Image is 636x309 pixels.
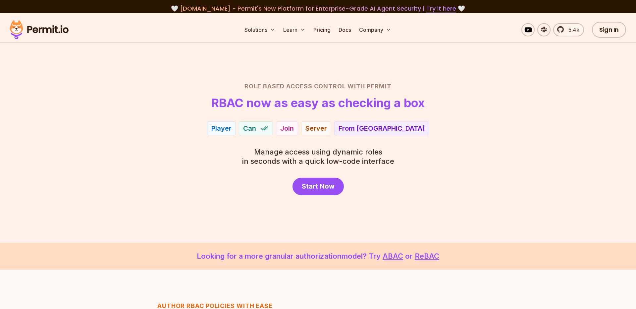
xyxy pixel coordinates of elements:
a: 5.4k [553,23,584,36]
div: From [GEOGRAPHIC_DATA] [339,124,425,133]
a: Pricing [311,23,333,36]
a: Docs [336,23,354,36]
a: ReBAC [415,252,439,260]
div: Player [211,124,232,133]
img: Permit logo [7,19,72,41]
div: Join [280,124,294,133]
button: Company [356,23,394,36]
a: ABAC [383,252,403,260]
a: Sign In [592,22,626,38]
span: Manage access using dynamic roles [242,147,394,156]
p: Looking for a more granular authorization model? Try or [16,251,620,262]
p: in seconds with a quick low-code interface [242,147,394,166]
h2: Role Based Access Control [86,82,550,91]
span: with Permit [347,82,392,91]
button: Solutions [242,23,278,36]
button: Learn [281,23,308,36]
a: Try it here [426,4,456,13]
span: [DOMAIN_NAME] - Permit's New Platform for Enterprise-Grade AI Agent Security | [180,4,456,13]
a: Start Now [292,178,344,195]
span: 5.4k [564,26,579,34]
span: Can [243,124,256,133]
div: 🤍 🤍 [16,4,620,13]
span: Start Now [302,182,335,191]
div: Server [305,124,327,133]
h1: RBAC now as easy as checking a box [211,96,425,110]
